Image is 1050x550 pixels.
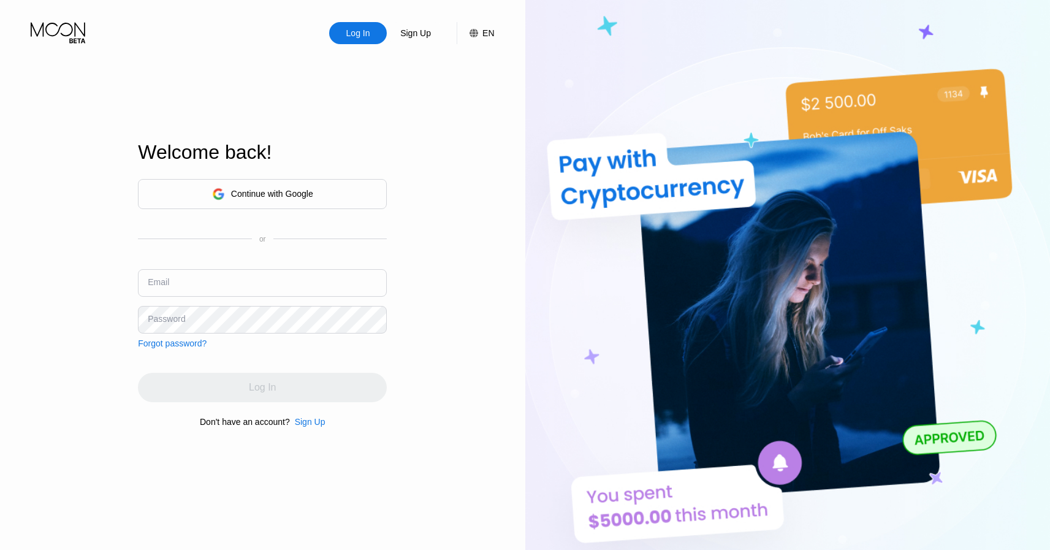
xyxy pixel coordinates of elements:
[138,179,387,209] div: Continue with Google
[457,22,494,44] div: EN
[387,22,444,44] div: Sign Up
[399,27,432,39] div: Sign Up
[148,314,185,324] div: Password
[290,417,325,427] div: Sign Up
[138,338,207,348] div: Forgot password?
[482,28,494,38] div: EN
[345,27,371,39] div: Log In
[259,235,266,243] div: or
[148,277,169,287] div: Email
[231,189,313,199] div: Continue with Google
[295,417,325,427] div: Sign Up
[200,417,290,427] div: Don't have an account?
[138,141,387,164] div: Welcome back!
[329,22,387,44] div: Log In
